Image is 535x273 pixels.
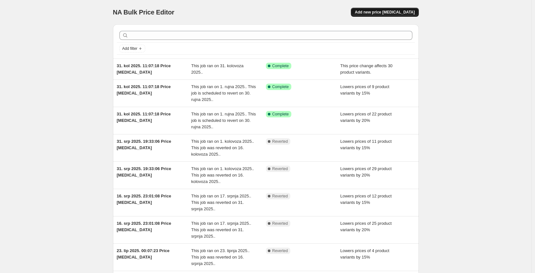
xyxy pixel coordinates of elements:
[272,84,289,89] span: Complete
[191,84,256,102] span: This job ran on 1. rujna 2025.. This job is scheduled to revert on 30. rujna 2025..
[117,139,171,150] span: 31. srp 2025. 19:33:06 Price [MEDICAL_DATA]
[191,139,254,157] span: This job ran on 1. kolovoza 2025.. This job was reverted on 16. kolovoza 2025..
[117,248,170,259] span: 23. lip 2025. 00:07:23 Price [MEDICAL_DATA]
[340,166,392,177] span: Lowers prices of 29 product variants by 20%
[191,166,254,184] span: This job ran on 1. kolovoza 2025.. This job was reverted on 16. kolovoza 2025..
[272,112,289,117] span: Complete
[117,194,171,205] span: 16. srp 2025. 23:01:08 Price [MEDICAL_DATA]
[272,139,288,144] span: Reverted
[119,45,145,52] button: Add filter
[355,10,415,15] span: Add new price [MEDICAL_DATA]
[340,84,389,96] span: Lowers prices of 9 product variants by 15%
[272,248,288,253] span: Reverted
[117,166,171,177] span: 31. srp 2025. 19:33:06 Price [MEDICAL_DATA]
[340,248,389,259] span: Lowers prices of 4 product variants by 15%
[340,139,392,150] span: Lowers prices of 11 product variants by 15%
[340,63,392,75] span: This price change affects 30 product variants.
[272,194,288,199] span: Reverted
[351,8,418,17] button: Add new price [MEDICAL_DATA]
[122,46,137,51] span: Add filter
[117,63,171,75] span: 31. kol 2025. 11:07:18 Price [MEDICAL_DATA]
[340,221,392,232] span: Lowers prices of 25 product variants by 20%
[191,63,244,75] span: This job ran on 31. kolovoza 2025..
[340,194,392,205] span: Lowers prices of 12 product variants by 15%
[113,9,174,16] span: NA Bulk Price Editor
[191,221,251,239] span: This job ran on 17. srpnja 2025.. This job was reverted on 31. srpnja 2025..
[272,63,289,68] span: Complete
[340,112,392,123] span: Lowers prices of 22 product variants by 20%
[272,221,288,226] span: Reverted
[272,166,288,171] span: Reverted
[117,84,171,96] span: 31. kol 2025. 11:07:18 Price [MEDICAL_DATA]
[191,112,256,129] span: This job ran on 1. rujna 2025.. This job is scheduled to revert on 30. rujna 2025..
[191,248,249,266] span: This job ran on 23. lipnja 2025.. This job was reverted on 16. srpnja 2025..
[117,112,171,123] span: 31. kol 2025. 11:07:18 Price [MEDICAL_DATA]
[191,194,251,211] span: This job ran on 17. srpnja 2025.. This job was reverted on 31. srpnja 2025..
[117,221,171,232] span: 16. srp 2025. 23:01:08 Price [MEDICAL_DATA]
